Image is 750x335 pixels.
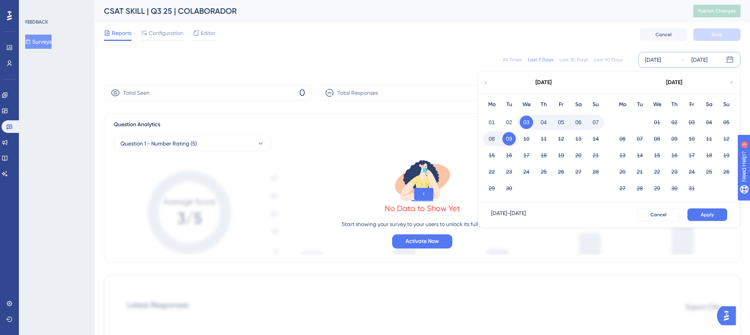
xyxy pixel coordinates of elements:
button: 03 [520,116,533,129]
span: Configuration [149,28,183,38]
button: 14 [633,149,646,162]
span: 0 [299,87,305,99]
button: 02 [668,116,681,129]
button: 01 [485,116,498,129]
button: 16 [668,149,681,162]
button: 18 [537,149,550,162]
span: Cancel [656,31,672,38]
span: Activate Now [406,237,439,246]
button: 21 [589,149,602,162]
button: 22 [650,165,664,179]
button: 24 [685,165,698,179]
div: Th [666,100,683,109]
span: Question Analytics [114,120,160,129]
div: [DATE] [691,55,707,64]
div: [DATE] [535,78,552,87]
div: 3 [55,4,57,10]
button: 10 [685,132,698,145]
button: 02 [502,116,516,129]
div: FEEDBACK [25,19,48,25]
button: 29 [485,182,498,195]
div: CSAT SKILL | Q3 25 | COLABORADOR [104,6,674,17]
button: 03 [685,116,698,129]
div: Last 90 Days [594,57,622,63]
div: All Times [503,57,522,63]
span: Cancel [650,212,667,218]
button: 13 [616,149,629,162]
button: Surveys [25,35,52,49]
button: 12 [720,132,733,145]
button: 26 [554,165,568,179]
button: 19 [554,149,568,162]
button: 25 [537,165,550,179]
div: We [648,100,666,109]
div: Su [587,100,604,109]
button: 11 [702,132,716,145]
button: 15 [650,149,664,162]
button: 01 [650,116,664,129]
button: 10 [520,132,533,145]
div: We [518,100,535,109]
button: 07 [589,116,602,129]
button: 05 [720,116,733,129]
div: Fr [683,100,700,109]
div: Th [535,100,552,109]
div: Tu [631,100,648,109]
button: 31 [685,182,698,195]
button: 09 [502,132,516,145]
button: 21 [633,165,646,179]
button: 28 [633,182,646,195]
button: 15 [485,149,498,162]
p: Start showing your survey to your users to unlock its full potential. [342,219,503,229]
div: [DATE] - [DATE] [491,208,526,221]
div: [DATE] [645,55,661,64]
button: Question 1 - Number Rating (5) [114,136,271,151]
button: 06 [616,132,629,145]
button: 19 [720,149,733,162]
button: 20 [572,149,585,162]
button: 08 [650,132,664,145]
span: Need Help? [19,2,49,11]
button: 05 [554,116,568,129]
button: 30 [668,182,681,195]
button: 22 [485,165,498,179]
span: Save [711,31,722,38]
span: Apply [701,212,714,218]
div: Sa [570,100,587,109]
div: Last 30 Days [559,57,588,63]
button: Activate Now [392,234,452,248]
button: 25 [702,165,716,179]
button: 11 [537,132,550,145]
button: 07 [633,132,646,145]
button: Cancel [637,208,680,221]
button: 29 [650,182,664,195]
button: 23 [502,165,516,179]
div: Su [718,100,735,109]
span: Question 1 - Number Rating (5) [120,139,197,148]
button: 08 [485,132,498,145]
button: Publish Changes [693,5,741,17]
span: Reports [112,28,131,38]
span: Editor [201,28,215,38]
div: Last 7 Days [528,57,553,63]
button: 26 [720,165,733,179]
div: Sa [700,100,718,109]
span: Total Seen [123,88,150,98]
button: 27 [572,165,585,179]
span: Total Responses [337,88,378,98]
div: Tu [500,100,518,109]
iframe: UserGuiding AI Assistant Launcher [717,304,741,328]
button: 04 [702,116,716,129]
button: 18 [702,149,716,162]
button: 17 [520,149,533,162]
button: 14 [589,132,602,145]
button: 24 [520,165,533,179]
button: 13 [572,132,585,145]
button: 27 [616,182,629,195]
div: No Data to Show Yet [385,203,460,214]
button: Cancel [640,28,687,41]
div: Mo [614,100,631,109]
button: 12 [554,132,568,145]
button: 09 [668,132,681,145]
